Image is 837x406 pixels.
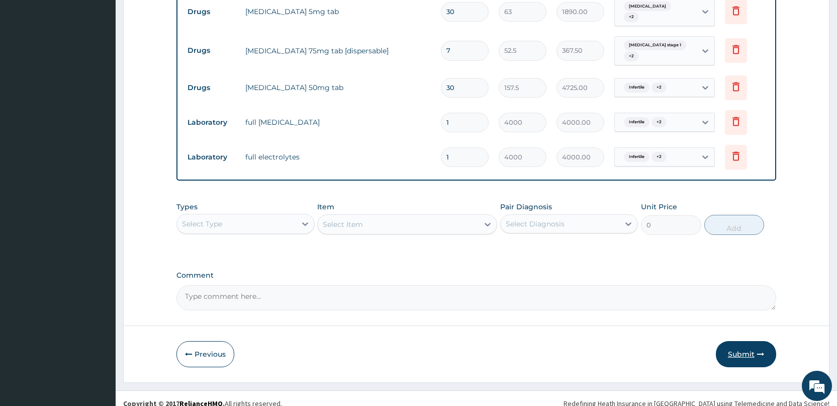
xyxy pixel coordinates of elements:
[704,215,764,235] button: Add
[182,219,222,229] div: Select Type
[624,2,671,12] span: [MEDICAL_DATA]
[182,41,240,60] td: Drugs
[182,113,240,132] td: Laboratory
[624,40,686,50] span: [MEDICAL_DATA] stage 1
[58,127,139,228] span: We're online!
[652,152,667,162] span: + 2
[19,50,41,75] img: d_794563401_company_1708531726252_794563401
[240,41,436,61] td: [MEDICAL_DATA] 75mg tab [dispersable]
[624,117,649,127] span: Infertile
[652,83,667,93] span: + 2
[506,219,565,229] div: Select Diagnosis
[240,147,436,167] td: full electrolytes
[165,5,189,29] div: Minimize live chat window
[176,271,776,280] label: Comment
[240,77,436,98] td: [MEDICAL_DATA] 50mg tab
[5,275,192,310] textarea: Type your message and hit 'Enter'
[240,112,436,132] td: full [MEDICAL_DATA]
[624,83,649,93] span: Infertile
[182,148,240,167] td: Laboratory
[624,51,639,61] span: + 2
[652,117,667,127] span: + 2
[176,203,198,211] label: Types
[182,78,240,97] td: Drugs
[182,3,240,21] td: Drugs
[624,12,639,22] span: + 2
[52,56,169,69] div: Chat with us now
[240,2,436,22] td: [MEDICAL_DATA] 5mg tab
[317,202,334,212] label: Item
[624,152,649,162] span: Infertile
[176,341,234,367] button: Previous
[716,341,776,367] button: Submit
[500,202,552,212] label: Pair Diagnosis
[641,202,677,212] label: Unit Price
